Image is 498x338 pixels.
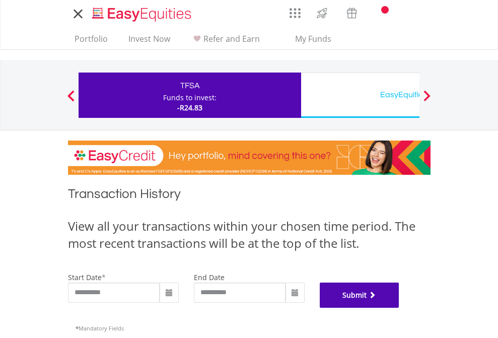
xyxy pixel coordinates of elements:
[417,95,437,105] button: Next
[163,93,217,103] div: Funds to invest:
[290,8,301,19] img: grid-menu-icon.svg
[68,141,431,175] img: EasyCredit Promotion Banner
[280,32,346,45] span: My Funds
[68,273,102,282] label: start date
[314,5,330,21] img: thrive-v2.svg
[90,6,195,23] img: EasyEquities_Logo.png
[194,273,225,282] label: end date
[177,103,202,112] span: -R24.83
[61,95,81,105] button: Previous
[283,3,307,19] a: AppsGrid
[88,3,195,23] a: Home page
[124,34,174,49] a: Invest Now
[68,185,431,208] h1: Transaction History
[367,3,392,23] a: Notifications
[187,34,264,49] a: Refer and Earn
[337,3,367,21] a: Vouchers
[343,5,360,21] img: vouchers-v2.svg
[68,218,431,252] div: View all your transactions within your chosen time period. The most recent transactions will be a...
[85,79,295,93] div: TFSA
[76,324,124,332] span: Mandatory Fields
[70,34,112,49] a: Portfolio
[203,33,260,44] span: Refer and Earn
[392,3,418,23] a: FAQ's and Support
[320,283,399,308] button: Submit
[418,3,444,25] a: My Profile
